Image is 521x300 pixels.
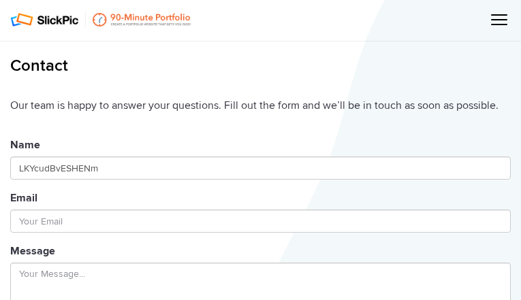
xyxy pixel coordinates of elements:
[10,137,40,153] label: Name
[10,190,37,206] label: Email
[10,156,511,180] input: Your Name
[10,243,55,259] label: Message
[10,97,511,114] p: Our team is happy to answer your questions. Fill out the form and we’ll be in touch as soon as po...
[10,55,511,77] h1: Contact
[10,210,511,233] input: Your Email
